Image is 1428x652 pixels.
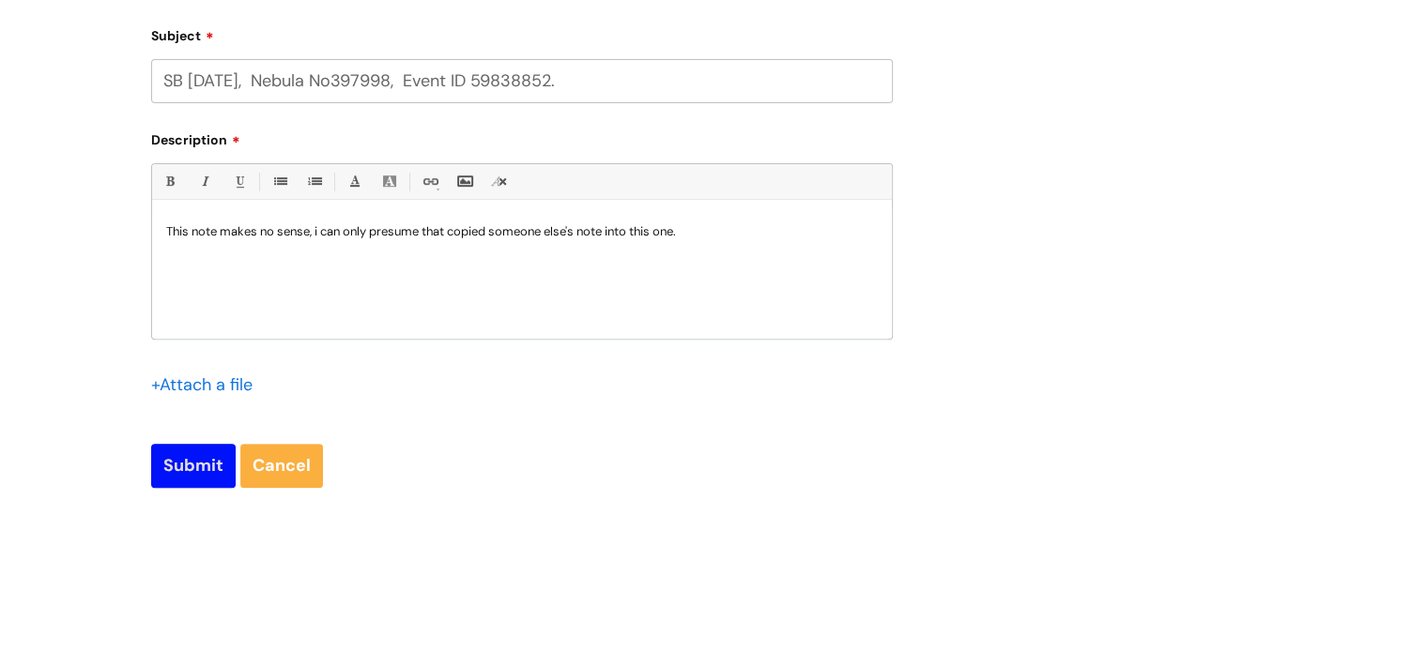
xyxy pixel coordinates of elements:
label: Description [151,126,893,148]
a: Font Color [343,170,366,193]
label: Subject [151,22,893,44]
a: Underline(Ctrl-U) [227,170,251,193]
a: 1. Ordered List (Ctrl-Shift-8) [302,170,326,193]
a: Cancel [240,444,323,487]
a: Bold (Ctrl-B) [158,170,181,193]
a: • Unordered List (Ctrl-Shift-7) [268,170,291,193]
input: Submit [151,444,236,487]
div: Attach a file [151,370,264,400]
a: Insert Image... [453,170,476,193]
a: Back Color [377,170,401,193]
a: Italic (Ctrl-I) [192,170,216,193]
a: Link [418,170,441,193]
a: Remove formatting (Ctrl-\) [487,170,511,193]
p: This note makes no sense, i can only presume that copied someone else's note into this one. [166,223,878,240]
